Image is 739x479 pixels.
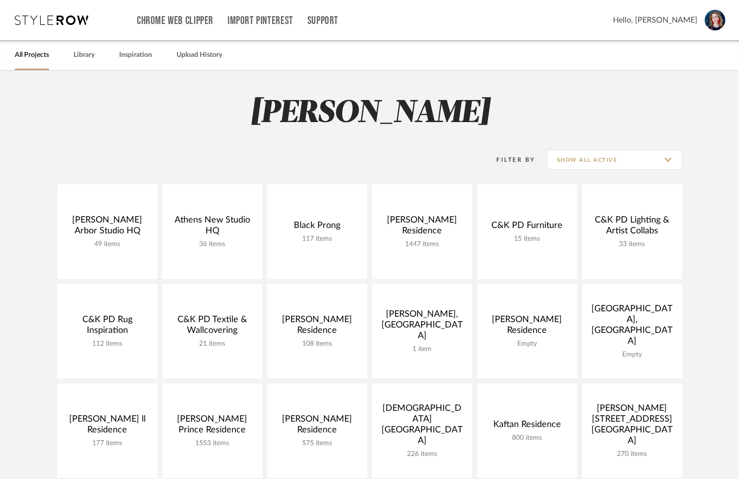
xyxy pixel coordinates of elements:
[275,439,359,448] div: 575 items
[177,49,222,62] a: Upload History
[380,345,464,353] div: 1 item
[275,414,359,439] div: [PERSON_NAME] Residence
[170,439,255,448] div: 1553 items
[17,95,723,132] h2: [PERSON_NAME]
[65,340,150,348] div: 112 items
[485,419,569,434] div: Kaftan Residence
[228,17,293,25] a: Import Pinterest
[380,450,464,458] div: 226 items
[590,303,674,351] div: [GEOGRAPHIC_DATA], [GEOGRAPHIC_DATA]
[380,403,464,450] div: [DEMOGRAPHIC_DATA] [GEOGRAPHIC_DATA]
[485,220,569,235] div: C&K PD Furniture
[485,235,569,243] div: 15 items
[170,340,255,348] div: 21 items
[380,309,464,345] div: [PERSON_NAME], [GEOGRAPHIC_DATA]
[74,49,95,62] a: Library
[275,235,359,243] div: 117 items
[275,340,359,348] div: 108 items
[590,403,674,450] div: [PERSON_NAME] [STREET_ADDRESS][GEOGRAPHIC_DATA]
[485,434,569,442] div: 800 items
[590,351,674,359] div: Empty
[380,215,464,240] div: [PERSON_NAME] Residence
[485,340,569,348] div: Empty
[380,240,464,249] div: 1447 items
[485,314,569,340] div: [PERSON_NAME] Residence
[15,49,49,62] a: All Projects
[65,215,150,240] div: [PERSON_NAME] Arbor Studio HQ
[613,14,697,26] span: Hello, [PERSON_NAME]
[275,314,359,340] div: [PERSON_NAME] Residence
[590,450,674,458] div: 270 items
[65,414,150,439] div: [PERSON_NAME] ll Residence
[65,439,150,448] div: 177 items
[590,215,674,240] div: C&K PD Lighting & Artist Collabs
[275,220,359,235] div: Black Prong
[137,17,213,25] a: Chrome Web Clipper
[65,314,150,340] div: C&K PD Rug Inspiration
[170,414,255,439] div: [PERSON_NAME] Prince Residence
[307,17,338,25] a: Support
[170,240,255,249] div: 36 items
[65,240,150,249] div: 49 items
[170,314,255,340] div: C&K PD Textile & Wallcovering
[170,215,255,240] div: Athens New Studio HQ
[484,155,535,165] div: Filter By
[590,240,674,249] div: 33 items
[705,10,725,30] img: avatar
[119,49,152,62] a: Inspiration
